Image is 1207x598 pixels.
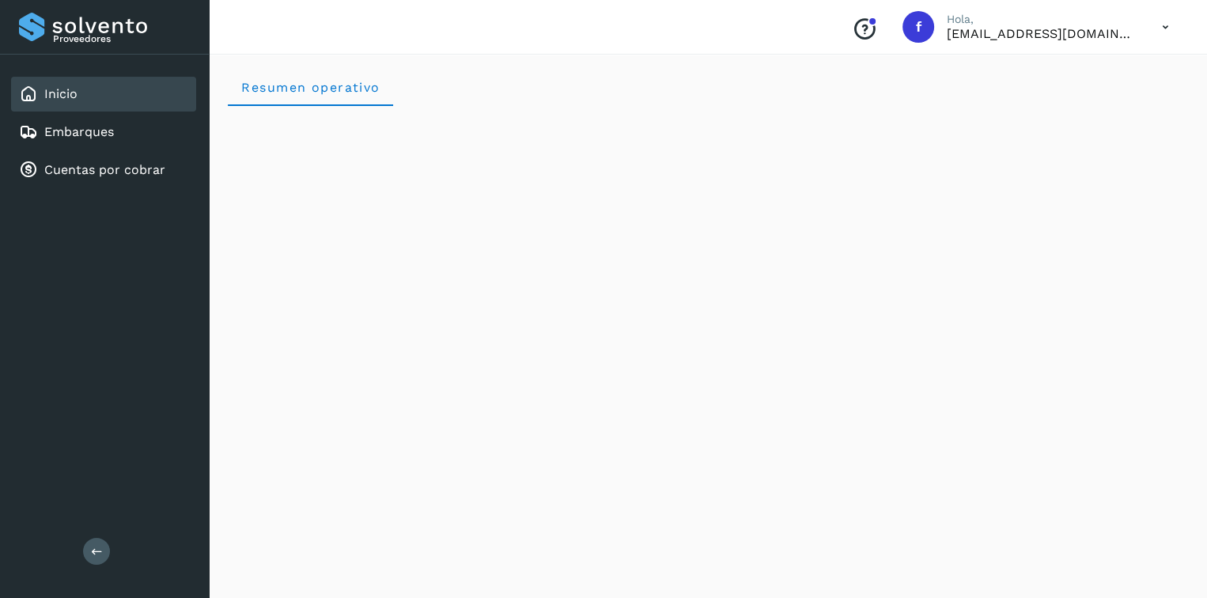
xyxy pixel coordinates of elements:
[53,33,190,44] p: Proveedores
[44,124,114,139] a: Embarques
[240,80,380,95] span: Resumen operativo
[11,77,196,112] div: Inicio
[44,162,165,177] a: Cuentas por cobrar
[11,115,196,149] div: Embarques
[11,153,196,187] div: Cuentas por cobrar
[947,26,1137,41] p: facturacion@expresssanjavier.com
[44,86,78,101] a: Inicio
[947,13,1137,26] p: Hola,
